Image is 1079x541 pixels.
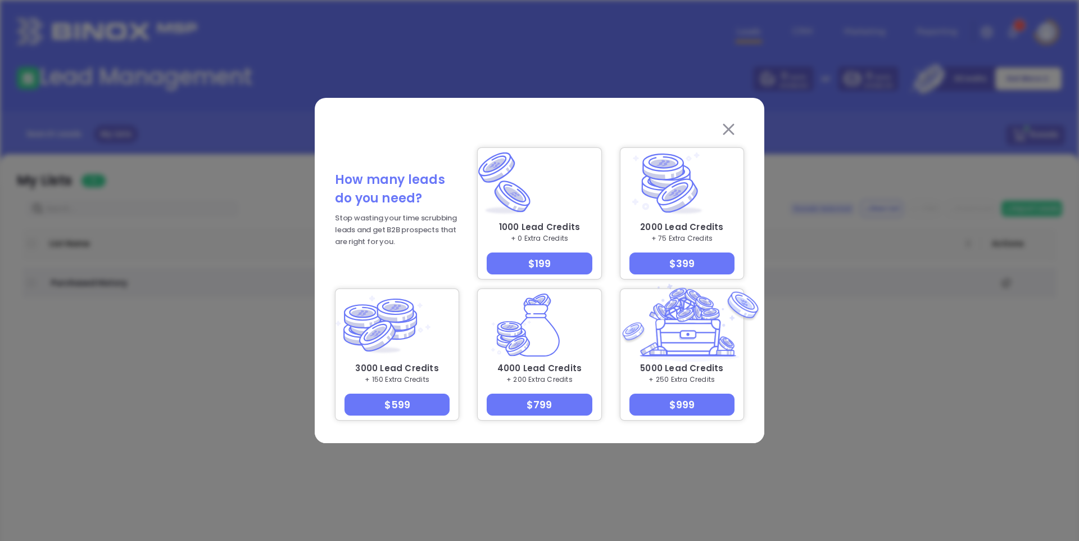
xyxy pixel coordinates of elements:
[487,394,592,416] button: $799
[478,221,601,233] h4: 1000 Lead Credits
[478,375,601,385] p: + 200 Extra Credits
[620,233,743,244] p: + 75 Extra Credits
[620,362,743,375] h4: 5000 Lead Credits
[344,394,450,416] button: $599
[336,375,459,385] p: + 150 Extra Credits
[620,221,743,233] h4: 2000 Lead Credits
[336,362,459,375] h4: 3000 Lead Credits
[487,253,592,274] button: $199
[629,394,735,416] button: $999
[335,212,459,247] p: Stop wasting your time scrubbing leads and get B2B prospects that are right for you.
[702,124,755,135] img: close modal
[629,253,735,274] button: $399
[478,233,601,244] p: + 0 Extra Credits
[620,375,743,385] p: + 250 Extra Credits
[478,362,601,375] h4: 4000 Lead Credits
[335,170,459,208] h5: How many leads do you need?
